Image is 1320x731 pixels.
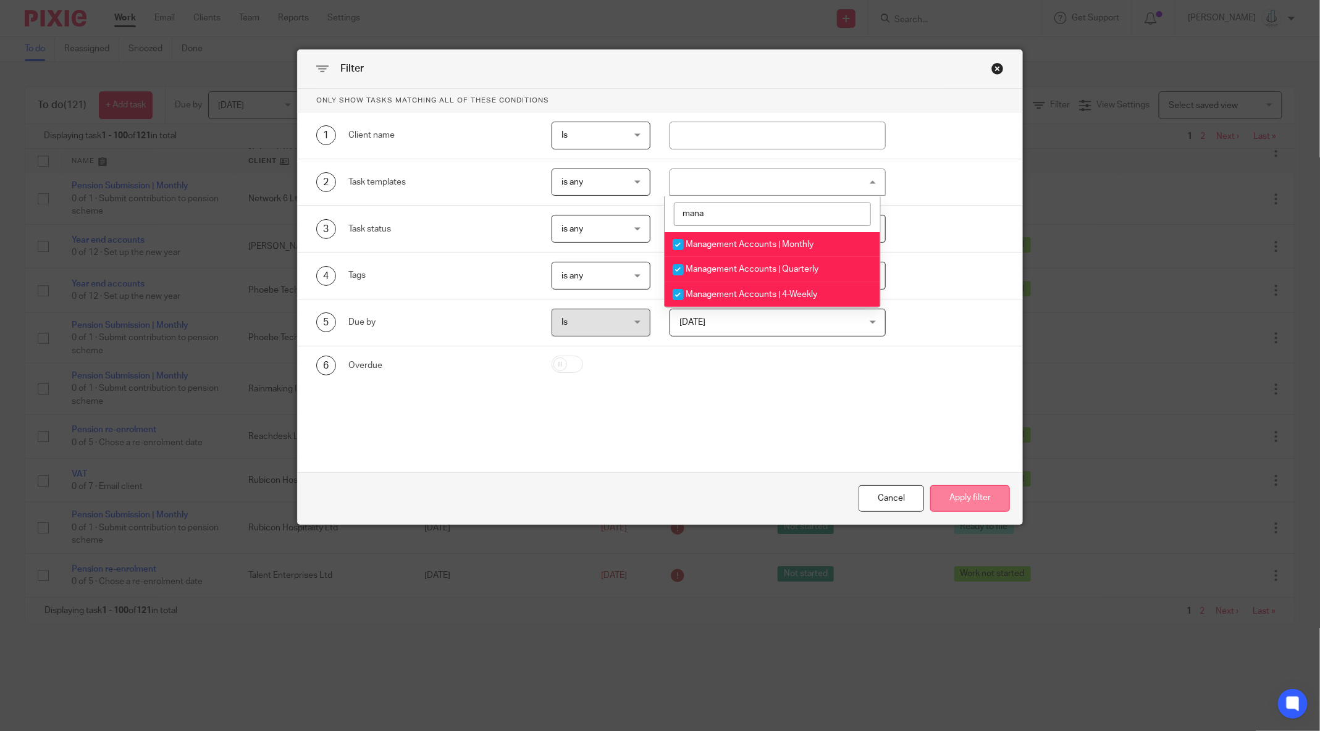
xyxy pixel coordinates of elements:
[561,131,568,140] span: Is
[686,290,817,299] span: Management Accounts | 4-Weekly
[348,129,532,141] div: Client name
[859,485,924,512] div: Close this dialog window
[561,272,583,280] span: is any
[930,485,1010,512] button: Apply filter
[674,203,871,226] input: Search options...
[686,240,813,249] span: Management Accounts | Monthly
[561,178,583,186] span: is any
[340,64,364,73] span: Filter
[316,356,336,375] div: 6
[348,269,532,282] div: Tags
[348,223,532,235] div: Task status
[991,62,1004,75] div: Close this dialog window
[298,89,1022,112] p: Only show tasks matching all of these conditions
[316,312,336,332] div: 5
[348,176,532,188] div: Task templates
[561,318,568,327] span: Is
[686,265,818,274] span: Management Accounts | Quarterly
[679,318,705,327] span: [DATE]
[348,316,532,328] div: Due by
[316,219,336,239] div: 3
[561,225,583,233] span: is any
[316,172,336,192] div: 2
[316,125,336,145] div: 1
[348,359,532,372] div: Overdue
[316,266,336,286] div: 4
